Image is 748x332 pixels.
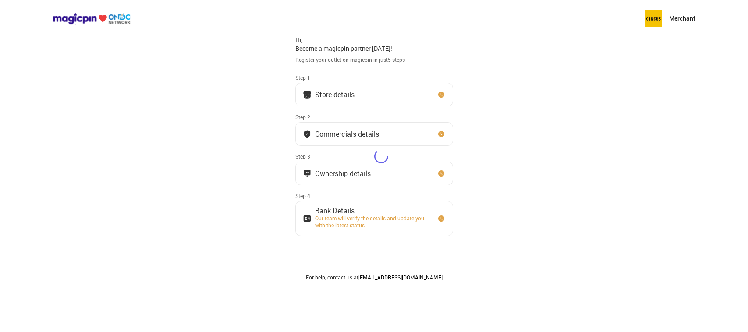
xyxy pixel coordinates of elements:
[53,13,131,25] img: ondc-logo-new-small.8a59708e.svg
[295,192,453,199] div: Step 4
[303,169,312,178] img: commercials_icon.983f7837.svg
[315,171,371,176] div: Ownership details
[358,274,443,281] a: [EMAIL_ADDRESS][DOMAIN_NAME]
[437,214,446,223] img: clock_icon_new.67dbf243.svg
[295,274,453,281] div: For help, contact us at
[437,90,446,99] img: clock_icon_new.67dbf243.svg
[437,130,446,138] img: clock_icon_new.67dbf243.svg
[437,169,446,178] img: clock_icon_new.67dbf243.svg
[303,214,312,223] img: ownership_icon.37569ceb.svg
[669,14,695,23] p: Merchant
[645,10,662,27] img: circus.b677b59b.png
[315,208,429,213] div: Bank Details
[295,201,453,236] button: Bank DetailsOur team will verify the details and update you with the latest status.
[315,215,429,229] div: Our team will verify the details and update you with the latest status.
[295,162,453,185] button: Ownership details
